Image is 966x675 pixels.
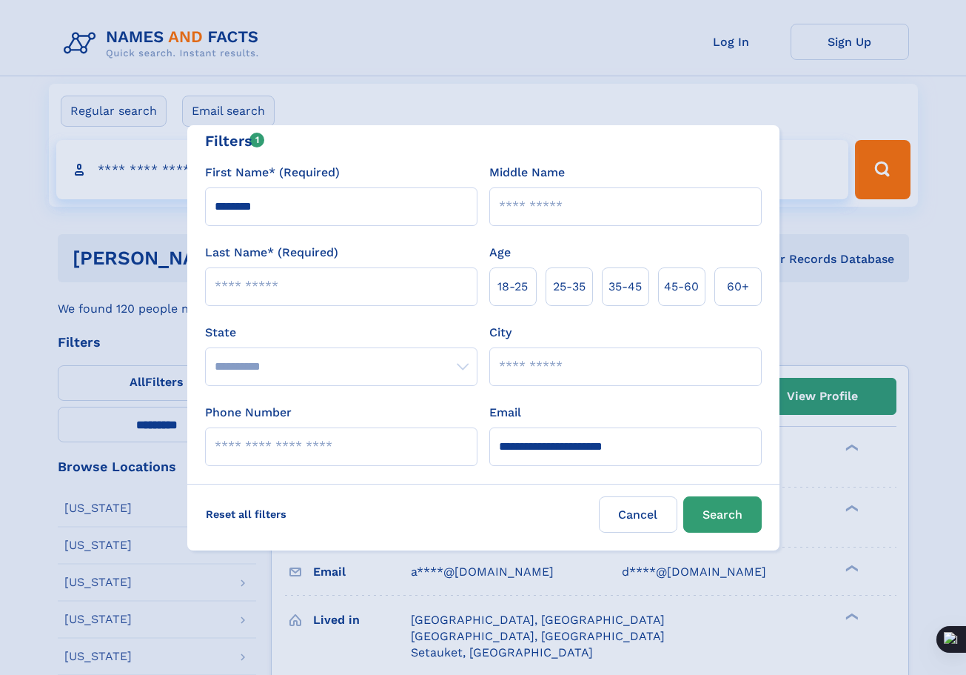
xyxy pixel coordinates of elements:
[205,404,292,422] label: Phone Number
[196,496,296,532] label: Reset all filters
[489,404,521,422] label: Email
[205,324,477,342] label: State
[489,244,511,262] label: Age
[608,278,642,296] span: 35‑45
[205,244,338,262] label: Last Name* (Required)
[489,164,565,182] label: Middle Name
[553,278,586,296] span: 25‑35
[727,278,749,296] span: 60+
[205,164,340,182] label: First Name* (Required)
[599,496,677,533] label: Cancel
[497,278,528,296] span: 18‑25
[489,324,511,342] label: City
[205,130,265,152] div: Filters
[664,278,699,296] span: 45‑60
[683,496,762,533] button: Search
